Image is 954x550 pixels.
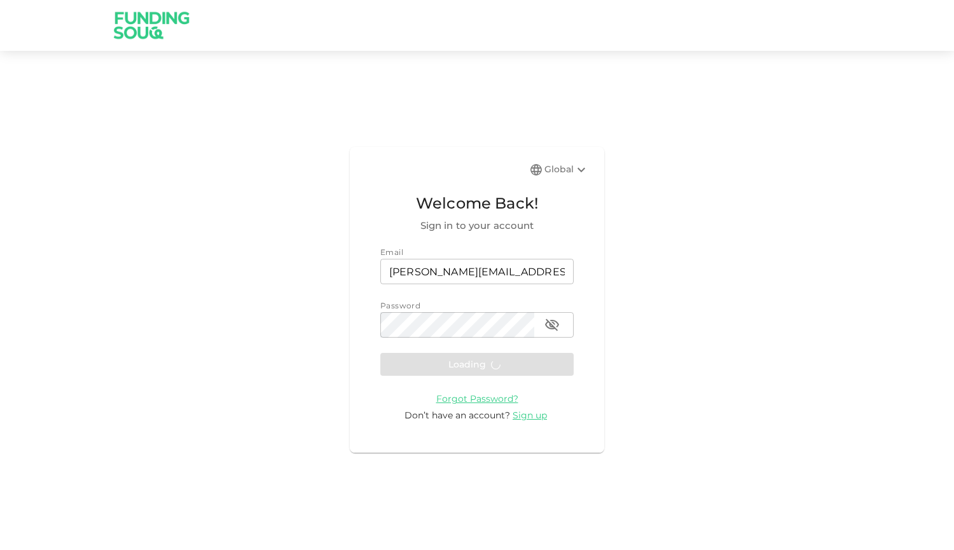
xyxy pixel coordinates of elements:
span: Don’t have an account? [404,409,510,421]
span: Sign up [513,409,547,421]
input: password [380,312,534,338]
span: Welcome Back! [380,191,574,216]
input: email [380,259,574,284]
a: Forgot Password? [436,392,518,404]
span: Email [380,247,403,257]
span: Sign in to your account [380,218,574,233]
span: Password [380,301,420,310]
div: Global [544,162,589,177]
